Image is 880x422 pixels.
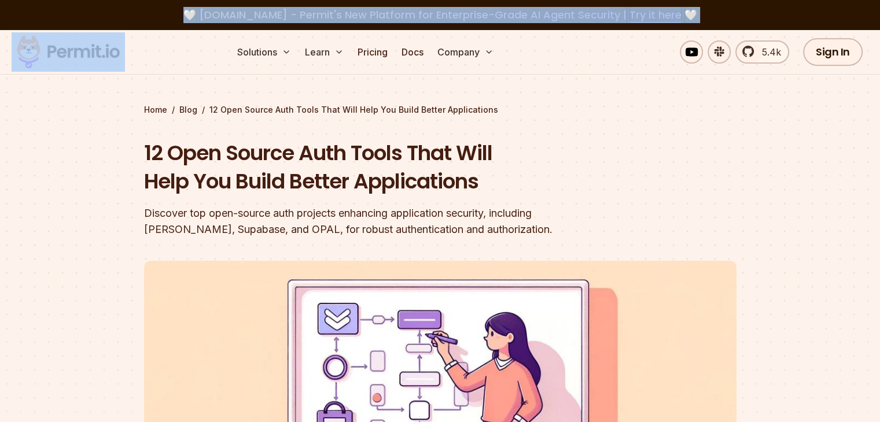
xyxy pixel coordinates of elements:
[28,7,852,23] div: 🤍 🤍
[144,205,588,238] div: Discover top open-source auth projects enhancing application security, including [PERSON_NAME], S...
[735,40,789,64] a: 5.4k
[179,104,197,116] a: Blog
[144,104,737,116] div: / /
[144,139,588,196] h1: 12 Open Source Auth Tools That Will Help You Build Better Applications
[144,104,167,116] a: Home
[12,32,125,72] img: Permit logo
[433,40,498,64] button: Company
[199,8,682,22] span: [DOMAIN_NAME] - Permit's New Platform for Enterprise-Grade AI Agent Security |
[300,40,348,64] button: Learn
[353,40,392,64] a: Pricing
[629,8,682,23] a: Try it here
[397,40,428,64] a: Docs
[233,40,296,64] button: Solutions
[803,38,863,66] a: Sign In
[755,45,781,59] span: 5.4k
